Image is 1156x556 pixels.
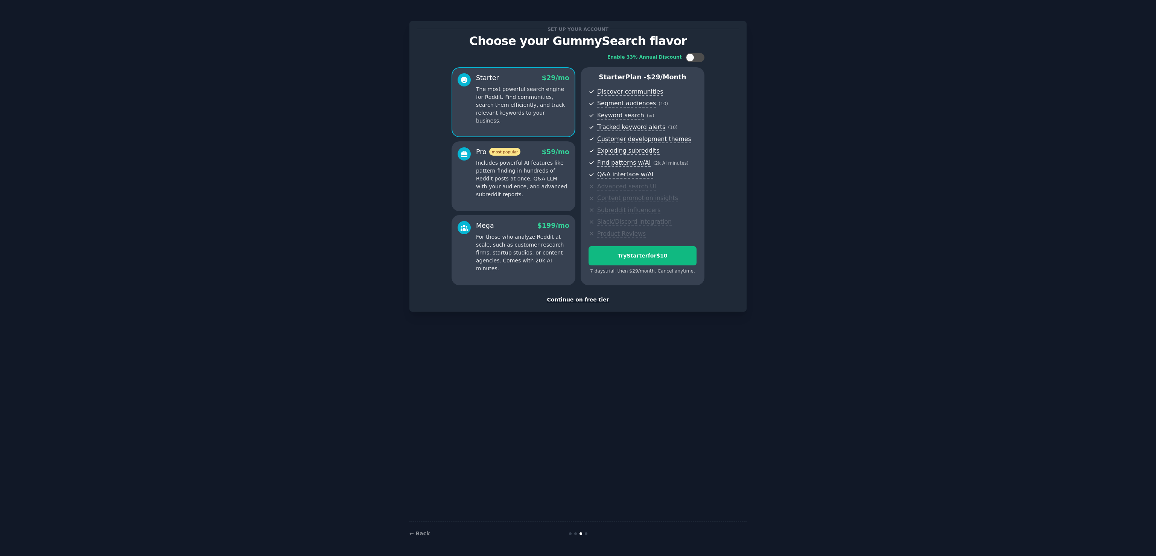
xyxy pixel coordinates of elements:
[489,148,521,156] span: most popular
[417,35,739,48] p: Choose your GummySearch flavor
[537,222,569,229] span: $ 199 /mo
[476,147,520,157] div: Pro
[597,183,656,191] span: Advanced search UI
[597,123,665,131] span: Tracked keyword alerts
[597,112,644,120] span: Keyword search
[653,161,689,166] span: ( 2k AI minutes )
[597,100,656,108] span: Segment audiences
[476,221,494,230] div: Mega
[546,25,610,33] span: Set up your account
[476,159,569,198] p: Includes powerful AI features like pattern-finding in hundreds of Reddit posts at once, Q&A LLM w...
[409,530,430,536] a: ← Back
[597,147,659,155] span: Exploding subreddits
[646,73,686,81] span: $ 29 /month
[668,125,677,130] span: ( 10 )
[542,148,569,156] span: $ 59 /mo
[476,73,499,83] div: Starter
[597,159,651,167] span: Find patterns w/AI
[476,85,569,125] p: The most powerful search engine for Reddit. Find communities, search them efficiently, and track ...
[589,246,697,265] button: TryStarterfor$10
[476,233,569,273] p: For those who analyze Reddit at scale, such as customer research firms, startup studios, or conte...
[597,218,672,226] span: Slack/Discord integration
[597,194,678,202] span: Content promotion insights
[597,88,663,96] span: Discover communities
[417,296,739,304] div: Continue on free tier
[647,113,654,118] span: ( ∞ )
[589,268,697,275] div: 7 days trial, then $ 29 /month . Cancel anytime.
[597,135,691,143] span: Customer development themes
[589,73,697,82] p: Starter Plan -
[607,54,682,61] div: Enable 33% Annual Discount
[597,171,653,179] span: Q&A interface w/AI
[597,230,646,238] span: Product Reviews
[542,74,569,82] span: $ 29 /mo
[659,101,668,106] span: ( 10 )
[597,206,660,214] span: Subreddit influencers
[589,252,696,260] div: Try Starter for $10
